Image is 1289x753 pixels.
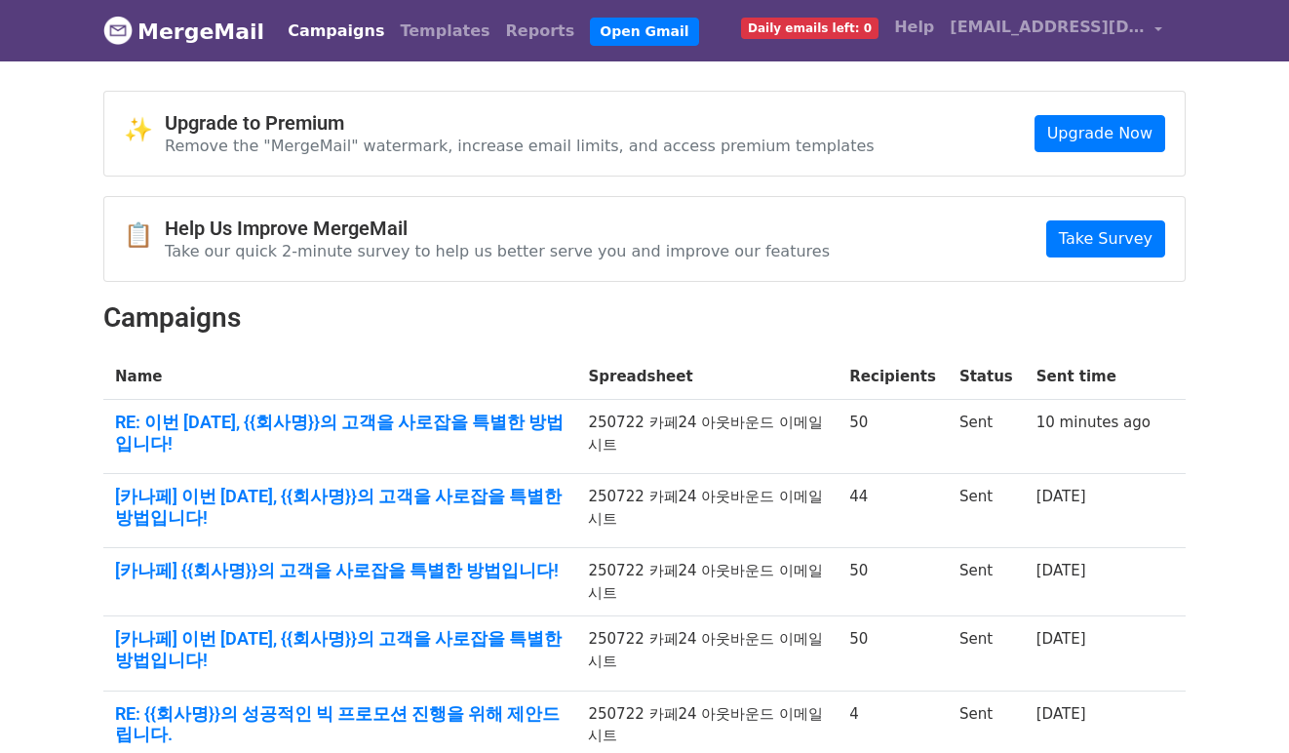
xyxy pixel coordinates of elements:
[103,301,1186,335] h2: Campaigns
[576,354,838,400] th: Spreadsheet
[115,560,565,581] a: [카나페] {{회사명}}의 고객을 사로잡을 특별한 방법입니다!
[948,548,1025,616] td: Sent
[576,548,838,616] td: 250722 카페24 아웃바운드 이메일 시트
[1035,115,1165,152] a: Upgrade Now
[103,11,264,52] a: MergeMail
[103,354,576,400] th: Name
[103,16,133,45] img: MergeMail logo
[124,116,165,144] span: ✨
[124,221,165,250] span: 📋
[590,18,698,46] a: Open Gmail
[165,111,875,135] h4: Upgrade to Premium
[115,412,565,454] a: RE: 이번 [DATE], {{회사명}}의 고객을 사로잡을 특별한 방법입니다!
[733,8,886,47] a: Daily emails left: 0
[165,241,830,261] p: Take our quick 2-minute survey to help us better serve you and improve our features
[1036,630,1086,648] a: [DATE]
[1046,220,1165,258] a: Take Survey
[948,400,1025,474] td: Sent
[165,136,875,156] p: Remove the "MergeMail" watermark, increase email limits, and access premium templates
[838,400,948,474] td: 50
[280,12,392,51] a: Campaigns
[886,8,942,47] a: Help
[838,474,948,548] td: 44
[576,616,838,691] td: 250722 카페24 아웃바운드 이메일 시트
[948,354,1025,400] th: Status
[1036,414,1151,431] a: 10 minutes ago
[1025,354,1162,400] th: Sent time
[948,474,1025,548] td: Sent
[115,628,565,670] a: [카나페] 이번 [DATE], {{회사명}}의 고객을 사로잡을 특별한 방법입니다!
[942,8,1170,54] a: [EMAIL_ADDRESS][DOMAIN_NAME]
[165,217,830,240] h4: Help Us Improve MergeMail
[498,12,583,51] a: Reports
[950,16,1145,39] span: [EMAIL_ADDRESS][DOMAIN_NAME]
[392,12,497,51] a: Templates
[838,616,948,691] td: 50
[115,486,565,528] a: [카나페] 이번 [DATE], {{회사명}}의 고객을 사로잡을 특별한 방법입니다!
[576,474,838,548] td: 250722 카페24 아웃바운드 이메일 시트
[838,548,948,616] td: 50
[1036,562,1086,579] a: [DATE]
[1036,705,1086,723] a: [DATE]
[741,18,879,39] span: Daily emails left: 0
[576,400,838,474] td: 250722 카페24 아웃바운드 이메일 시트
[1036,488,1086,505] a: [DATE]
[838,354,948,400] th: Recipients
[948,616,1025,691] td: Sent
[115,703,565,745] a: RE: {{회사명}}의 성공적인 빅 프로모션 진행을 위해 제안드립니다.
